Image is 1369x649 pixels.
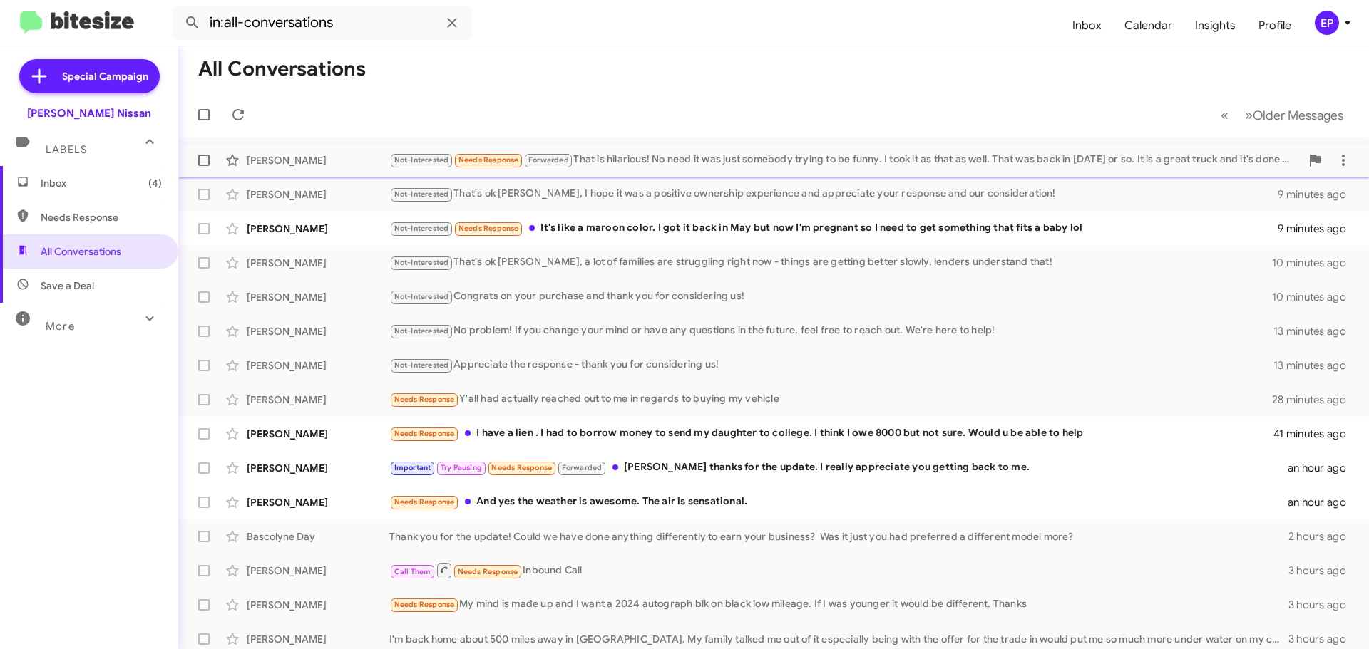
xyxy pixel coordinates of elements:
[198,58,366,81] h1: All Conversations
[247,290,389,304] div: [PERSON_NAME]
[389,494,1288,510] div: And yes the weather is awesome. The air is sensational.
[1184,5,1247,46] a: Insights
[1288,632,1358,646] div: 3 hours ago
[41,210,162,224] span: Needs Response
[1061,5,1113,46] a: Inbox
[247,153,389,167] div: [PERSON_NAME]
[46,320,75,333] span: More
[1288,495,1358,509] div: an hour ago
[1272,290,1358,304] div: 10 minutes ago
[458,567,518,576] span: Needs Response
[394,224,449,233] span: Not-Interested
[1272,256,1358,270] div: 10 minutes ago
[1236,100,1352,130] button: Next
[389,529,1288,544] div: Thank you for the update! Could we have done anything differently to earn your business? Was it j...
[1315,11,1339,35] div: EP
[1273,324,1358,338] div: 13 minutes ago
[19,59,160,93] a: Special Campaign
[394,326,449,336] span: Not-Interested
[394,155,449,165] span: Not-Interested
[525,154,572,167] span: Forwarded
[1288,598,1358,612] div: 3 hours ago
[27,106,151,120] div: [PERSON_NAME] Nissan
[41,244,121,259] span: All Conversations
[247,256,389,270] div: [PERSON_NAME]
[247,358,389,373] div: [PERSON_NAME]
[46,143,87,156] span: Labels
[389,561,1288,579] div: Inbound Call
[1288,564,1358,578] div: 3 hours ago
[1288,461,1358,475] div: an hour ago
[389,596,1288,613] div: My mind is made up and I want a 2024 autograph blk on black low mileage. If I was younger it woul...
[247,529,389,544] div: Bascolyne Day
[389,152,1301,168] div: That is hilarious! No need it was just somebody trying to be funny. I took it as that as well. Th...
[1278,222,1358,236] div: 9 minutes ago
[1303,11,1353,35] button: EP
[247,461,389,475] div: [PERSON_NAME]
[389,357,1273,373] div: Appreciate the response - thank you for considering us!
[491,463,552,472] span: Needs Response
[394,429,455,438] span: Needs Response
[1221,106,1229,124] span: «
[41,176,162,190] span: Inbox
[1288,529,1358,544] div: 2 hours ago
[247,187,389,202] div: [PERSON_NAME]
[389,391,1272,407] div: Y'all had actually reached out to me in regards to buying my vehicle
[247,324,389,338] div: [PERSON_NAME]
[389,323,1273,339] div: No problem! If you change your mind or have any questions in the future, feel free to reach out. ...
[247,564,389,578] div: [PERSON_NAME]
[1253,108,1343,123] span: Older Messages
[1245,106,1253,124] span: »
[394,189,449,199] span: Not-Interested
[394,360,449,370] span: Not-Interested
[1273,358,1358,373] div: 13 minutes ago
[1273,427,1358,441] div: 41 minutes ago
[1113,5,1184,46] a: Calendar
[247,222,389,236] div: [PERSON_NAME]
[458,155,519,165] span: Needs Response
[389,220,1278,237] div: It's like a maroon color. I got it back in May but now I'm pregnant so I need to get something th...
[389,425,1273,442] div: I have a lien . I had to borrow money to send my daughter to college. I think I owe 8000 but not ...
[394,497,455,507] span: Needs Response
[389,460,1288,476] div: [PERSON_NAME] thanks for the update. I really appreciate you getting back to me.
[247,598,389,612] div: [PERSON_NAME]
[389,186,1278,202] div: That's ok [PERSON_NAME], I hope it was a positive ownership experience and appreciate your respon...
[394,463,431,472] span: Important
[458,224,519,233] span: Needs Response
[394,395,455,404] span: Needs Response
[441,463,482,472] span: Try Pausing
[1272,393,1358,407] div: 28 minutes ago
[247,427,389,441] div: [PERSON_NAME]
[148,176,162,190] span: (4)
[1247,5,1303,46] a: Profile
[394,292,449,301] span: Not-Interested
[62,69,148,83] span: Special Campaign
[394,600,455,609] span: Needs Response
[173,6,472,40] input: Search
[558,462,605,475] span: Forwarded
[247,495,389,509] div: [PERSON_NAME]
[389,632,1288,646] div: I'm back home about 500 miles away in [GEOGRAPHIC_DATA]. My family talked me out of it especially...
[389,289,1272,305] div: Congrats on your purchase and thank you for considering us!
[1278,187,1358,202] div: 9 minutes ago
[389,254,1272,271] div: That's ok [PERSON_NAME], a lot of families are struggling right now - things are getting better s...
[394,258,449,267] span: Not-Interested
[394,567,431,576] span: Call Them
[1213,100,1352,130] nav: Page navigation example
[41,279,94,293] span: Save a Deal
[1212,100,1237,130] button: Previous
[247,393,389,407] div: [PERSON_NAME]
[247,632,389,646] div: [PERSON_NAME]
